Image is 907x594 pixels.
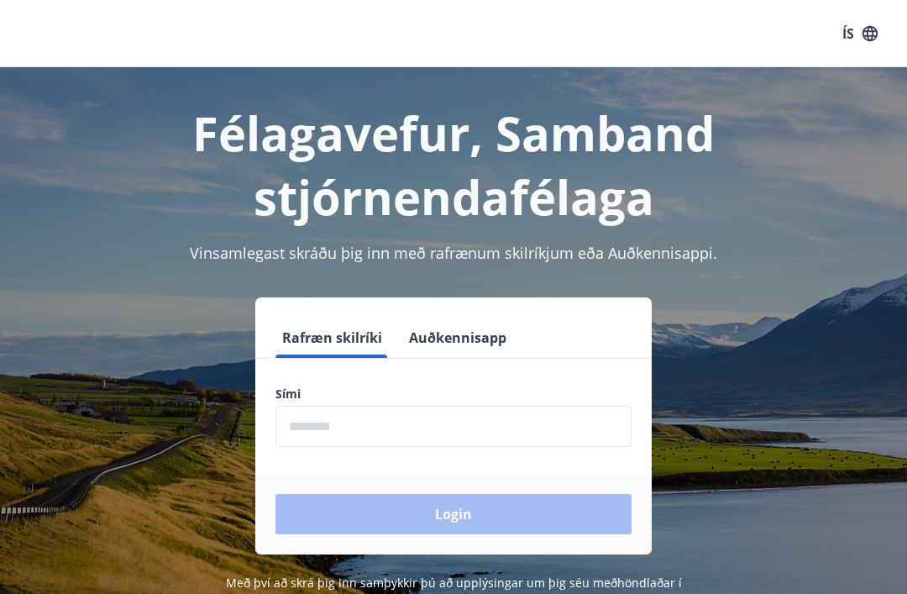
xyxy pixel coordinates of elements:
[275,318,389,358] button: Rafræn skilríki
[833,18,887,49] button: ÍS
[402,318,513,358] button: Auðkennisapp
[20,101,887,229] h1: Félagavefur, Samband stjórnendafélaga
[275,386,632,402] label: Sími
[190,243,717,263] span: Vinsamlegast skráðu þig inn með rafrænum skilríkjum eða Auðkennisappi.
